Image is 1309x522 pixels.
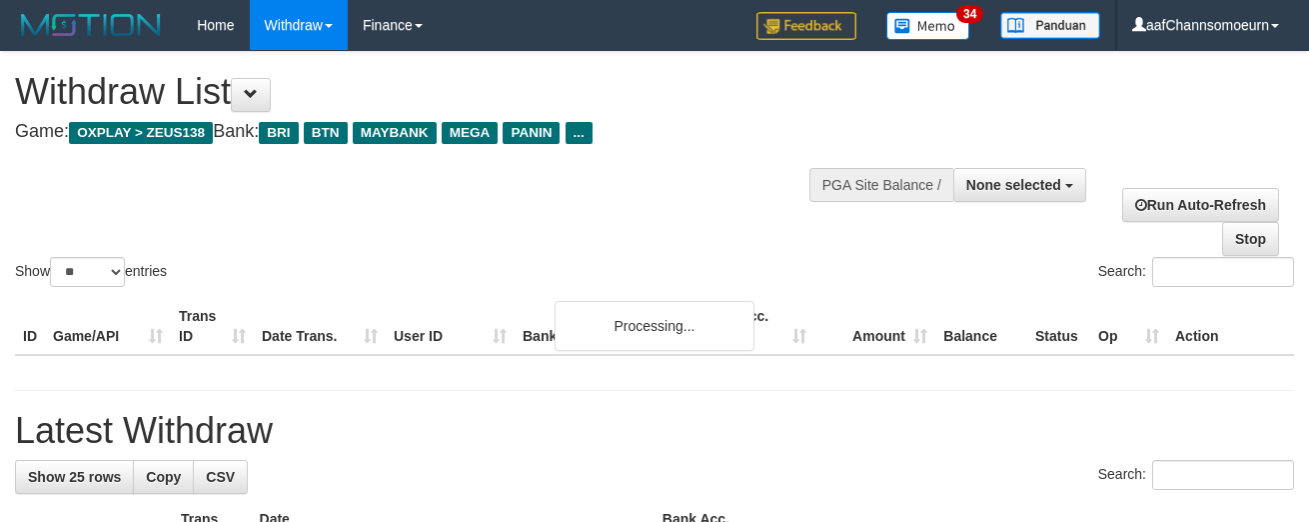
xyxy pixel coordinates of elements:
a: Run Auto-Refresh [1122,188,1279,222]
img: MOTION_logo.png [15,10,167,40]
span: BRI [259,122,298,144]
th: Bank Acc. Name [515,298,693,355]
th: Game/API [45,298,171,355]
th: Date Trans. [254,298,386,355]
th: ID [15,298,45,355]
th: User ID [386,298,515,355]
img: Feedback.jpg [756,12,856,40]
label: Search: [1098,257,1294,287]
th: Trans ID [171,298,254,355]
th: Amount [814,298,935,355]
span: OXPLAY > ZEUS138 [69,122,213,144]
span: Copy [146,469,181,485]
span: Show 25 rows [28,469,121,485]
th: Action [1167,298,1294,355]
h4: Game: Bank: [15,122,852,142]
input: Search: [1152,257,1294,287]
img: Button%20Memo.svg [886,12,970,40]
th: Balance [935,298,1027,355]
span: MEGA [442,122,499,144]
button: None selected [953,168,1086,202]
h1: Latest Withdraw [15,411,1294,451]
th: Op [1090,298,1167,355]
a: Copy [133,460,194,494]
span: MAYBANK [353,122,437,144]
label: Show entries [15,257,167,287]
a: CSV [193,460,248,494]
h1: Withdraw List [15,72,852,112]
span: ... [566,122,593,144]
label: Search: [1098,460,1294,490]
th: Status [1027,298,1090,355]
span: None selected [966,177,1061,193]
span: CSV [206,469,235,485]
th: Bank Acc. Number [693,298,814,355]
select: Showentries [50,257,125,287]
div: Processing... [555,301,754,351]
span: 34 [956,5,983,23]
a: Show 25 rows [15,460,134,494]
img: panduan.png [1000,12,1100,39]
div: PGA Site Balance / [809,168,953,202]
input: Search: [1152,460,1294,490]
span: BTN [304,122,348,144]
a: Stop [1222,222,1279,256]
span: PANIN [503,122,560,144]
